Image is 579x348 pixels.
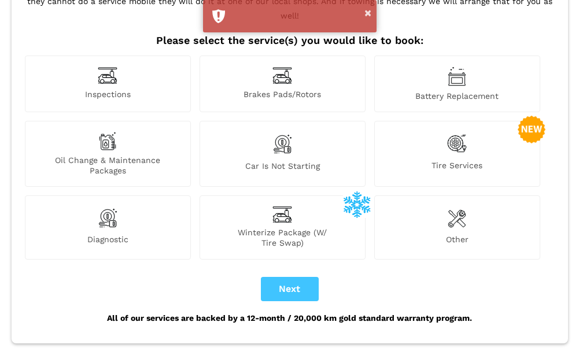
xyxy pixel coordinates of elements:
img: winterize-icon_1.png [343,190,371,218]
button: Next [261,277,319,301]
span: Tire Services [375,160,540,176]
span: Battery Replacement [375,91,540,101]
span: Inspections [25,89,190,101]
span: Brakes Pads/Rotors [200,89,365,101]
span: Car is not starting [200,161,365,176]
span: Other [375,234,540,248]
img: new-badge-2-48.png [518,116,545,143]
button: × [364,5,371,20]
div: All of our services are backed by a 12-month / 20,000 km gold standard warranty program. [22,301,558,335]
span: Winterize Package (W/ Tire Swap) [200,227,365,248]
h2: Please select the service(s) you would like to book: [22,34,558,47]
span: Diagnostic [25,234,190,248]
span: Oil Change & Maintenance Packages [25,155,190,176]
